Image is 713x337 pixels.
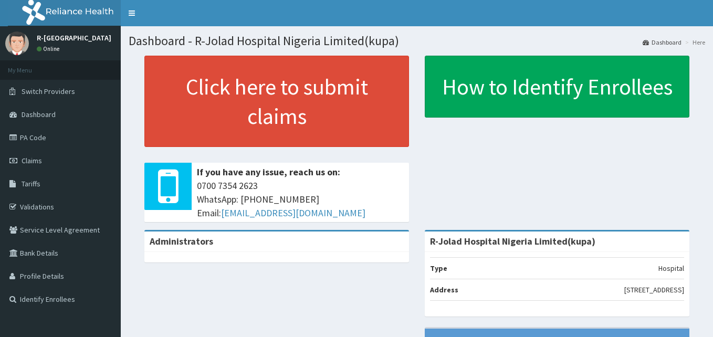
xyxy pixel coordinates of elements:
a: Dashboard [643,38,681,47]
b: Type [430,264,447,273]
p: Hospital [658,263,684,273]
p: [STREET_ADDRESS] [624,285,684,295]
strong: R-Jolad Hospital Nigeria Limited(kupa) [430,235,595,247]
a: How to Identify Enrollees [425,56,689,118]
b: Administrators [150,235,213,247]
h1: Dashboard - R-Jolad Hospital Nigeria Limited(kupa) [129,34,705,48]
a: [EMAIL_ADDRESS][DOMAIN_NAME] [221,207,365,219]
span: Tariffs [22,179,40,188]
span: Switch Providers [22,87,75,96]
a: Online [37,45,62,52]
li: Here [683,38,705,47]
p: R-[GEOGRAPHIC_DATA] [37,34,111,41]
b: Address [430,285,458,294]
b: If you have any issue, reach us on: [197,166,340,178]
span: Dashboard [22,110,56,119]
a: Click here to submit claims [144,56,409,147]
span: Claims [22,156,42,165]
span: 0700 7354 2623 WhatsApp: [PHONE_NUMBER] Email: [197,179,404,219]
img: User Image [5,31,29,55]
